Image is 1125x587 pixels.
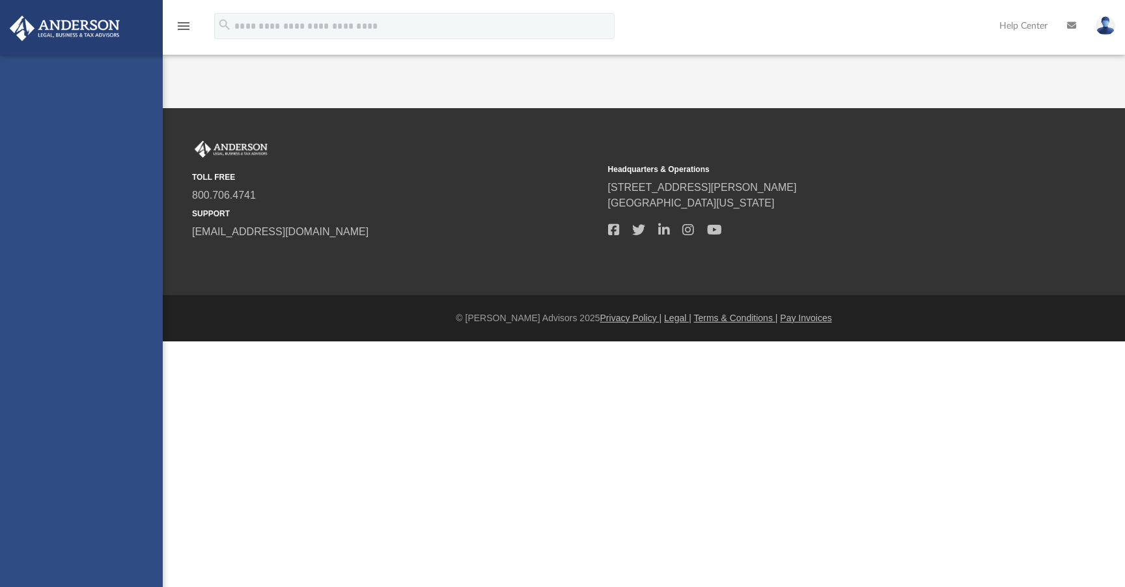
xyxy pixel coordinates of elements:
[192,171,599,183] small: TOLL FREE
[163,311,1125,325] div: © [PERSON_NAME] Advisors 2025
[600,313,662,323] a: Privacy Policy |
[176,18,191,34] i: menu
[780,313,831,323] a: Pay Invoices
[192,208,599,220] small: SUPPORT
[176,25,191,34] a: menu
[694,313,778,323] a: Terms & Conditions |
[6,16,124,41] img: Anderson Advisors Platinum Portal
[1096,16,1115,35] img: User Pic
[192,190,256,201] a: 800.706.4741
[192,141,270,158] img: Anderson Advisors Platinum Portal
[664,313,691,323] a: Legal |
[192,226,368,237] a: [EMAIL_ADDRESS][DOMAIN_NAME]
[608,164,1015,175] small: Headquarters & Operations
[217,18,232,32] i: search
[608,197,775,208] a: [GEOGRAPHIC_DATA][US_STATE]
[608,182,797,193] a: [STREET_ADDRESS][PERSON_NAME]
